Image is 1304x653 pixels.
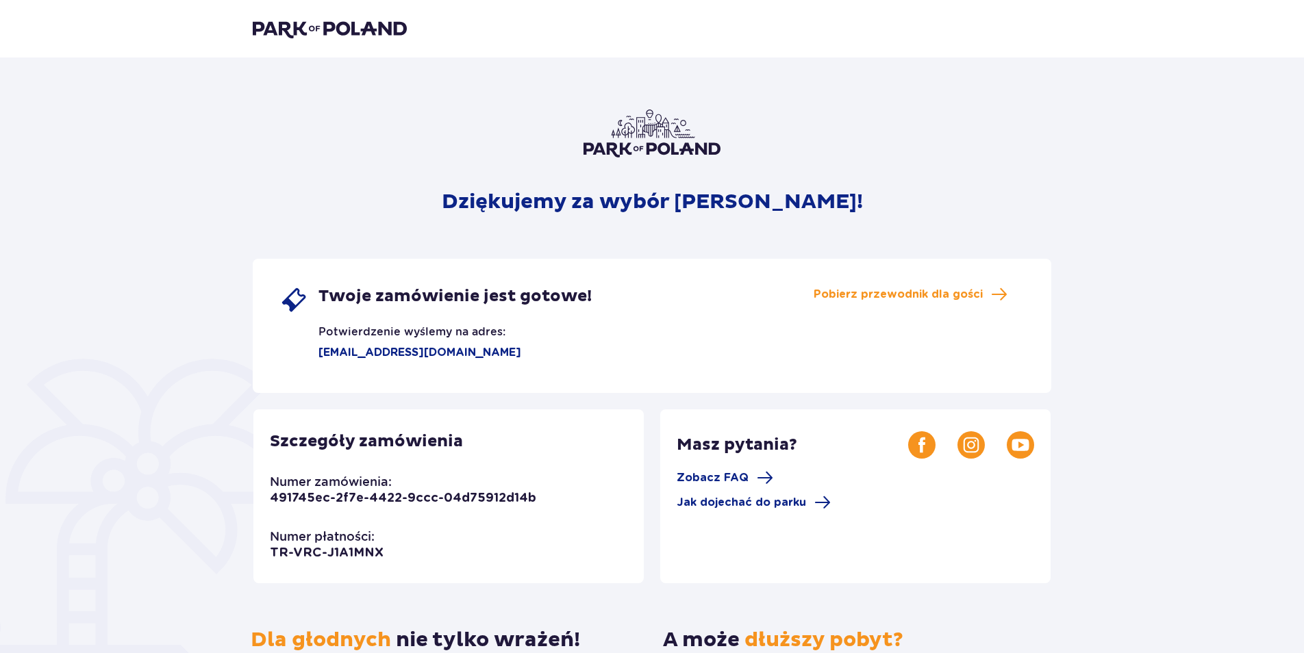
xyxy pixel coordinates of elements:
[677,470,773,486] a: Zobacz FAQ
[280,286,308,313] img: single ticket icon
[814,286,1007,303] a: Pobierz przewodnik dla gości
[957,431,985,459] img: Instagram
[677,495,806,510] span: Jak dojechać do parku
[318,286,592,307] span: Twoje zamówienie jest gotowe!
[270,545,384,561] p: TR-VRC-J1A1MNX
[251,627,580,653] p: nie tylko wrażeń!
[280,345,521,360] p: [EMAIL_ADDRESS][DOMAIN_NAME]
[814,287,983,302] span: Pobierz przewodnik dla gości
[677,470,749,485] span: Zobacz FAQ
[253,19,407,38] img: Park of Poland logo
[270,431,463,452] p: Szczegóły zamówienia
[280,313,505,340] p: Potwierdzenie wyślemy na adres:
[908,431,936,459] img: Facebook
[1007,431,1034,459] img: Youtube
[677,435,908,455] p: Masz pytania?
[677,494,831,511] a: Jak dojechać do parku
[270,528,375,545] p: Numer płatności:
[744,627,903,652] span: dłuższy pobyt?
[270,474,392,490] p: Numer zamówienia:
[584,110,720,157] img: Park of Poland logo
[663,627,903,653] p: A może
[442,189,863,215] p: Dziękujemy za wybór [PERSON_NAME]!
[270,490,536,507] p: 491745ec-2f7e-4422-9ccc-04d75912d14b
[251,627,391,652] span: Dla głodnych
